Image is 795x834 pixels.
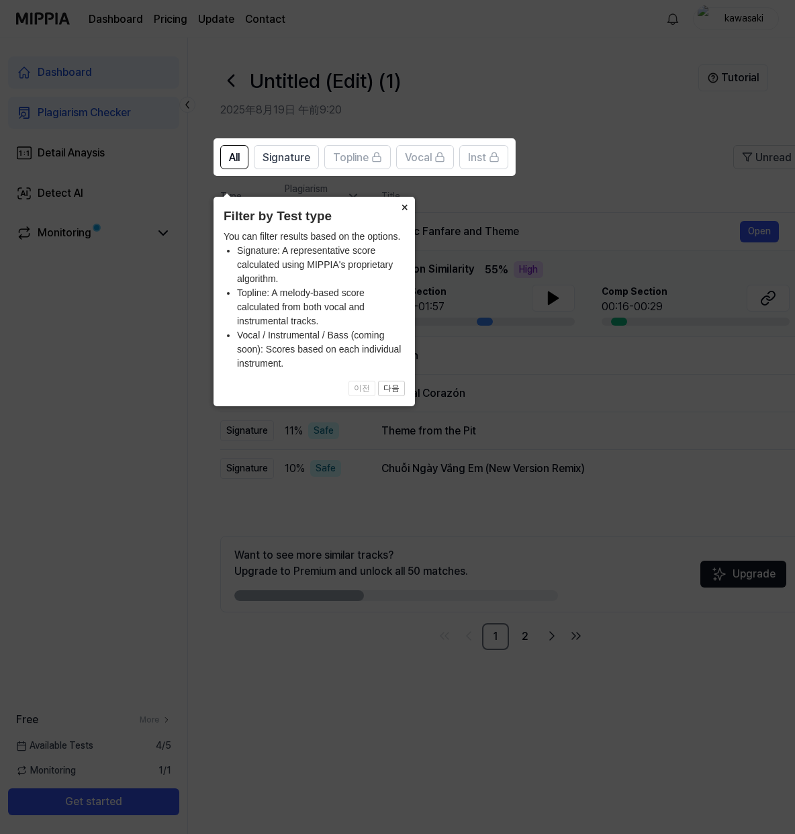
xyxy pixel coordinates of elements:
span: Vocal [405,150,432,166]
span: All [229,150,240,166]
button: Close [393,197,415,216]
header: Filter by Test type [224,207,405,226]
li: Topline: A melody-based score calculated from both vocal and instrumental tracks. [237,286,405,328]
span: Signature [263,150,310,166]
button: 다음 [378,381,405,397]
div: You can filter results based on the options. [224,230,405,371]
button: Topline [324,145,391,169]
button: All [220,145,248,169]
button: Signature [254,145,319,169]
li: Signature: A representative score calculated using MIPPIA's proprietary algorithm. [237,244,405,286]
span: Inst [468,150,486,166]
button: Vocal [396,145,454,169]
span: Topline [333,150,369,166]
li: Vocal / Instrumental / Bass (coming soon): Scores based on each individual instrument. [237,328,405,371]
button: Inst [459,145,508,169]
